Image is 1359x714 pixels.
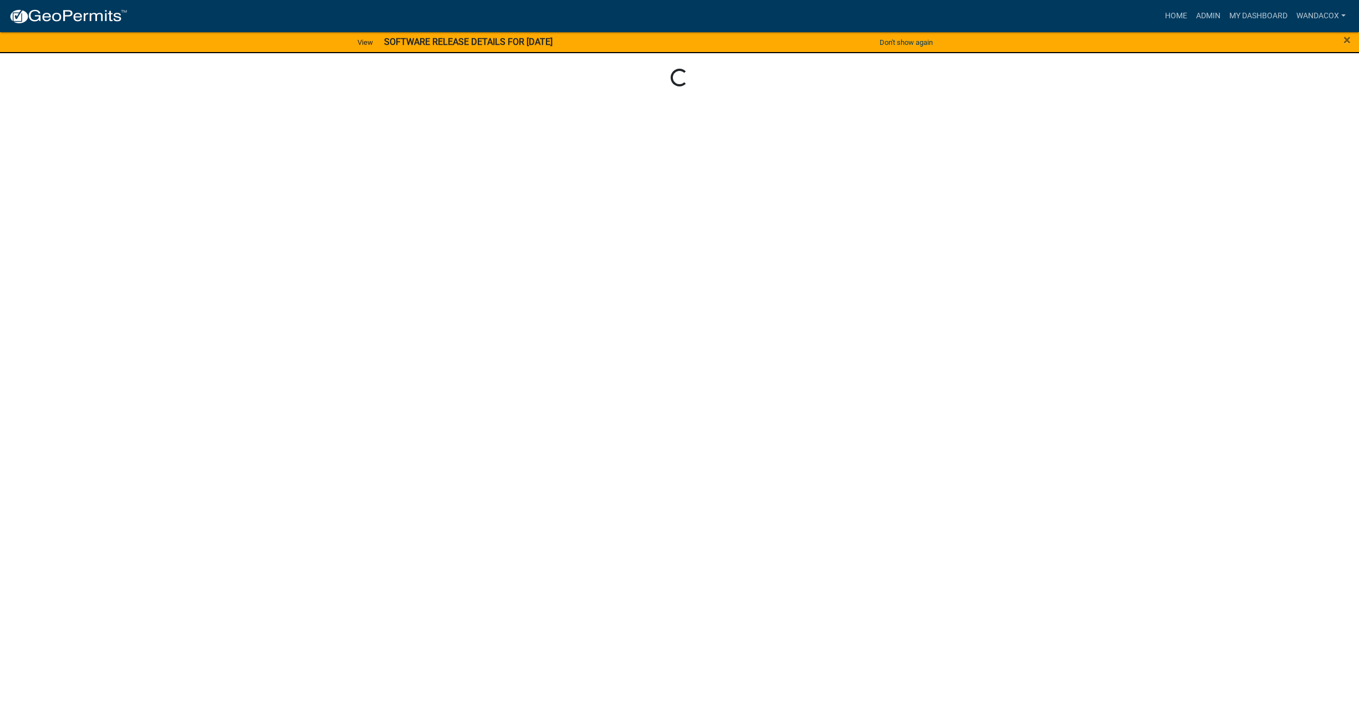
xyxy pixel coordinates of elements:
[353,33,377,52] a: View
[1343,33,1351,47] button: Close
[1292,6,1350,27] a: WandaCox
[875,33,937,52] button: Don't show again
[1225,6,1292,27] a: My Dashboard
[1161,6,1192,27] a: Home
[1343,32,1351,48] span: ×
[384,37,553,47] strong: SOFTWARE RELEASE DETAILS FOR [DATE]
[1192,6,1225,27] a: Admin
